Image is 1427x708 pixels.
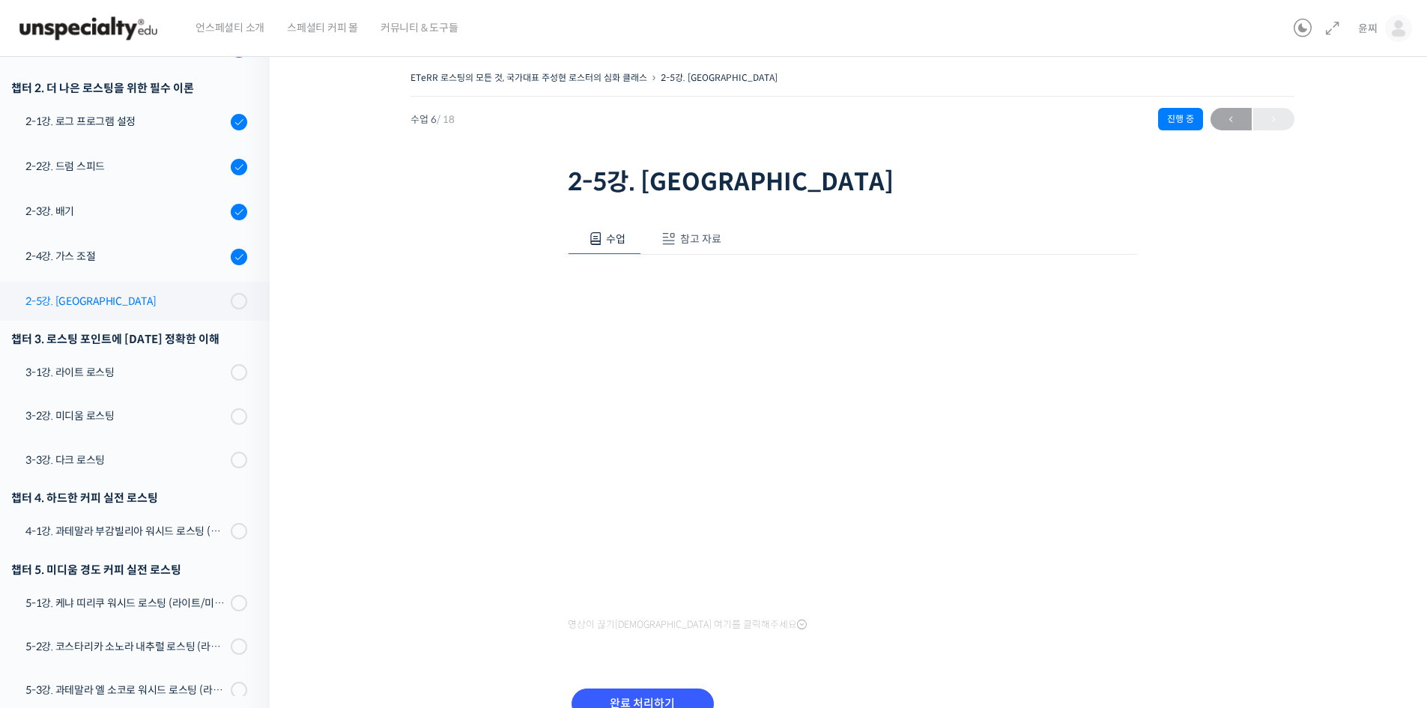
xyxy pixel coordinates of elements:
[137,498,155,510] span: 대화
[11,560,247,580] div: 챕터 5. 미디움 경도 커피 실전 로스팅
[568,619,807,631] span: 영상이 끊기[DEMOGRAPHIC_DATA] 여기를 클릭해주세요
[1358,22,1378,35] span: 윤찌
[25,293,226,309] div: 2-5강. [GEOGRAPHIC_DATA]
[25,248,226,264] div: 2-4강. 가스 조절
[193,475,288,512] a: 설정
[4,475,99,512] a: 홈
[25,364,226,381] div: 3-1강. 라이트 로스팅
[11,78,247,98] div: 챕터 2. 더 나은 로스팅을 위한 필수 이론
[25,113,226,130] div: 2-1강. 로그 프로그램 설정
[410,72,647,83] a: ETeRR 로스팅의 모든 것, 국가대표 주성현 로스터의 심화 클래스
[25,452,226,468] div: 3-3강. 다크 로스팅
[1211,108,1252,130] a: ←이전
[661,72,778,83] a: 2-5강. [GEOGRAPHIC_DATA]
[25,523,226,539] div: 4-1강. 과테말라 부감빌리아 워시드 로스팅 (라이트/미디움/다크)
[231,497,249,509] span: 설정
[11,329,247,349] div: 챕터 3. 로스팅 포인트에 [DATE] 정확한 이해
[47,497,56,509] span: 홈
[25,203,226,220] div: 2-3강. 배기
[568,168,1137,196] h1: 2-5강. [GEOGRAPHIC_DATA]
[25,638,226,655] div: 5-2강. 코스타리카 소노라 내추럴 로스팅 (라이트/미디움/다크)
[25,595,226,611] div: 5-1강. 케냐 띠리쿠 워시드 로스팅 (라이트/미디움/다크)
[410,115,455,124] span: 수업 6
[1211,109,1252,130] span: ←
[1158,108,1203,130] div: 진행 중
[680,232,721,246] span: 참고 자료
[25,158,226,175] div: 2-2강. 드럼 스피드
[11,488,247,508] div: 챕터 4. 하드한 커피 실전 로스팅
[25,408,226,424] div: 3-2강. 미디움 로스팅
[437,113,455,126] span: / 18
[606,232,625,246] span: 수업
[25,682,226,698] div: 5-3강. 과테말라 엘 소코로 워시드 로스팅 (라이트/미디움/다크)
[99,475,193,512] a: 대화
